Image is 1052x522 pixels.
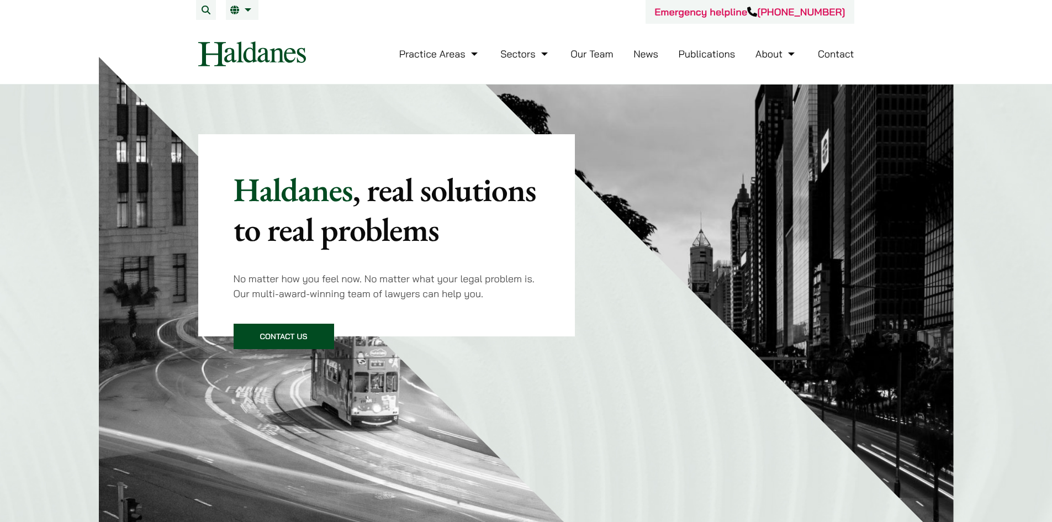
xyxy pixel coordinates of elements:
[679,48,736,60] a: Publications
[654,6,845,18] a: Emergency helpline[PHONE_NUMBER]
[399,48,480,60] a: Practice Areas
[818,48,854,60] a: Contact
[633,48,658,60] a: News
[755,48,797,60] a: About
[234,170,540,249] p: Haldanes
[234,324,334,349] a: Contact Us
[234,168,536,251] mark: , real solutions to real problems
[230,6,254,14] a: EN
[570,48,613,60] a: Our Team
[198,41,306,66] img: Logo of Haldanes
[234,271,540,301] p: No matter how you feel now. No matter what your legal problem is. Our multi-award-winning team of...
[500,48,550,60] a: Sectors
